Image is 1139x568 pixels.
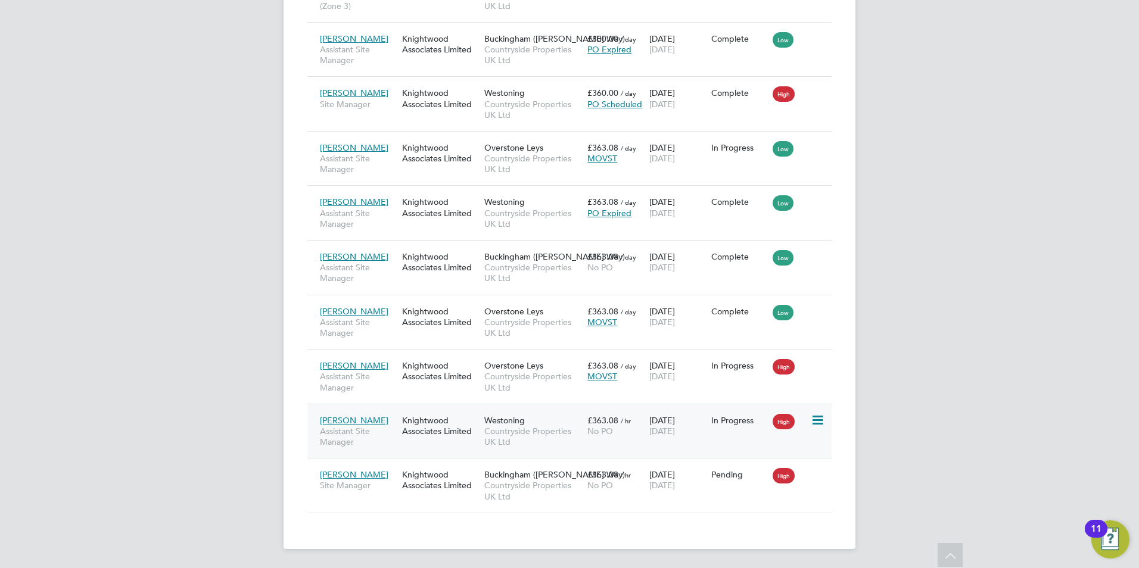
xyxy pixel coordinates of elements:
span: Countryside Properties UK Ltd [484,208,581,229]
span: No PO [587,262,613,273]
span: Assistant Site Manager [320,371,396,392]
span: £363.08 [587,251,618,262]
span: Overstone Leys [484,360,543,371]
div: Complete [711,88,767,98]
span: [DATE] [649,426,675,436]
span: Countryside Properties UK Ltd [484,44,581,65]
span: [PERSON_NAME] [320,415,388,426]
span: Countryside Properties UK Ltd [484,426,581,447]
a: [PERSON_NAME]Assistant Site ManagerKnightwood Associates LimitedOverstone LeysCountryside Propert... [317,354,832,364]
span: Assistant Site Manager [320,426,396,447]
span: £300.00 [587,33,618,44]
div: Knightwood Associates Limited [399,409,481,442]
span: / day [621,198,636,207]
div: Knightwood Associates Limited [399,191,481,224]
span: Assistant Site Manager [320,208,396,229]
span: £363.08 [587,469,618,480]
span: [PERSON_NAME] [320,33,388,44]
span: Low [773,32,793,48]
span: High [773,86,795,102]
span: [DATE] [649,99,675,110]
span: / day [621,361,636,370]
span: Overstone Leys [484,142,543,153]
span: MOVST [587,317,617,327]
span: [PERSON_NAME] [320,88,388,98]
div: [DATE] [646,300,708,333]
span: [PERSON_NAME] [320,196,388,207]
span: Low [773,250,793,266]
span: Assistant Site Manager [320,262,396,283]
span: / day [621,252,636,261]
a: [PERSON_NAME]Assistant Site ManagerKnightwood Associates LimitedBuckingham ([PERSON_NAME] Way)Cou... [317,27,832,37]
a: [PERSON_NAME]Assistant Site ManagerKnightwood Associates LimitedBuckingham ([PERSON_NAME] Way)Cou... [317,245,832,255]
span: / hr [621,416,631,425]
a: [PERSON_NAME]Site ManagerKnightwood Associates LimitedWestoningCountryside Properties UK Ltd£360.... [317,81,832,91]
span: Countryside Properties UK Ltd [484,371,581,392]
span: / day [621,143,636,152]
div: Knightwood Associates Limited [399,463,481,497]
span: Buckingham ([PERSON_NAME] Way) [484,469,625,480]
div: Complete [711,196,767,207]
span: [PERSON_NAME] [320,142,388,153]
span: Buckingham ([PERSON_NAME] Way) [484,251,625,262]
span: / day [621,89,636,98]
span: MOVST [587,371,617,382]
div: Knightwood Associates Limited [399,27,481,61]
span: [DATE] [649,371,675,382]
span: £363.08 [587,196,618,207]
span: £360.00 [587,88,618,98]
div: [DATE] [646,27,708,61]
div: [DATE] [646,136,708,170]
span: Countryside Properties UK Ltd [484,99,581,120]
span: Overstone Leys [484,306,543,317]
div: [DATE] [646,409,708,442]
div: In Progress [711,415,767,426]
div: [DATE] [646,82,708,115]
span: Assistant Site Manager [320,153,396,174]
span: High [773,414,795,429]
span: [DATE] [649,480,675,491]
span: Countryside Properties UK Ltd [484,153,581,174]
span: [PERSON_NAME] [320,360,388,371]
a: [PERSON_NAME]Site ManagerKnightwood Associates LimitedBuckingham ([PERSON_NAME] Way)Countryside P... [317,463,832,473]
div: [DATE] [646,463,708,497]
span: [DATE] [649,44,675,55]
span: / day [621,35,636,43]
span: Assistant Site Manager [320,317,396,338]
span: Countryside Properties UK Ltd [484,317,581,338]
a: [PERSON_NAME]Assistant Site ManagerKnightwood Associates LimitedOverstone LeysCountryside Propert... [317,136,832,146]
span: Low [773,195,793,211]
div: Knightwood Associates Limited [399,245,481,279]
a: [PERSON_NAME]Assistant Site ManagerKnightwood Associates LimitedOverstone LeysCountryside Propert... [317,299,832,310]
a: [PERSON_NAME]Assistant Site ManagerKnightwood Associates LimitedWestoningCountryside Properties U... [317,408,832,419]
span: PO Expired [587,208,631,219]
span: [PERSON_NAME] [320,251,388,262]
span: PO Scheduled [587,99,642,110]
span: Assistant Site Manager [320,44,396,65]
span: High [773,468,795,483]
span: Countryside Properties UK Ltd [484,480,581,501]
span: £363.08 [587,306,618,317]
span: Westoning [484,88,525,98]
div: Pending [711,469,767,480]
span: £363.08 [587,415,618,426]
div: Complete [711,306,767,317]
div: [DATE] [646,245,708,279]
div: In Progress [711,360,767,371]
a: [PERSON_NAME]Assistant Site ManagerKnightwood Associates LimitedWestoningCountryside Properties U... [317,190,832,200]
div: Knightwood Associates Limited [399,354,481,388]
span: Westoning [484,196,525,207]
span: Site Manager [320,99,396,110]
span: No PO [587,426,613,436]
span: £363.08 [587,360,618,371]
span: MOVST [587,153,617,164]
span: £363.08 [587,142,618,153]
div: Knightwood Associates Limited [399,136,481,170]
span: Buckingham ([PERSON_NAME] Way) [484,33,625,44]
span: No PO [587,480,613,491]
span: PO Expired [587,44,631,55]
span: [DATE] [649,262,675,273]
div: Knightwood Associates Limited [399,82,481,115]
div: Complete [711,33,767,44]
button: Open Resource Center, 11 new notifications [1091,520,1129,558]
